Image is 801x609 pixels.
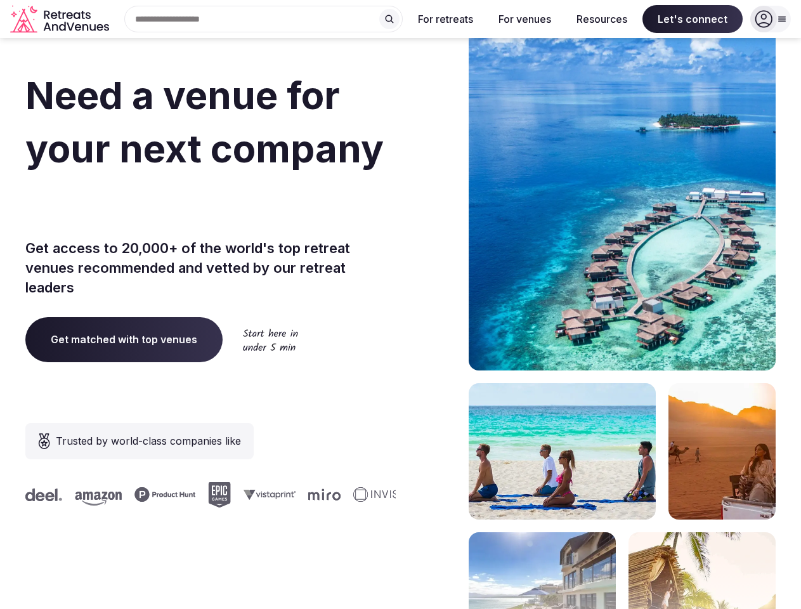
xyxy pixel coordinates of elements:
a: Visit the homepage [10,5,112,34]
span: Trusted by world-class companies like [56,433,241,449]
span: Need a venue for your next company [25,72,384,171]
svg: Epic Games company logo [160,482,183,507]
span: Let's connect [642,5,743,33]
button: For venues [488,5,561,33]
svg: Invisible company logo [306,487,375,502]
img: Start here in under 5 min [243,329,298,351]
button: For retreats [408,5,483,33]
svg: Vistaprint company logo [196,489,248,500]
button: Resources [566,5,637,33]
a: Get matched with top venues [25,317,223,362]
img: woman sitting in back of truck with camels [668,383,776,520]
img: yoga on tropical beach [469,383,656,520]
svg: Retreats and Venues company logo [10,5,112,34]
svg: Miro company logo [261,488,293,501]
p: Get access to 20,000+ of the world's top retreat venues recommended and vetted by our retreat lea... [25,239,396,297]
